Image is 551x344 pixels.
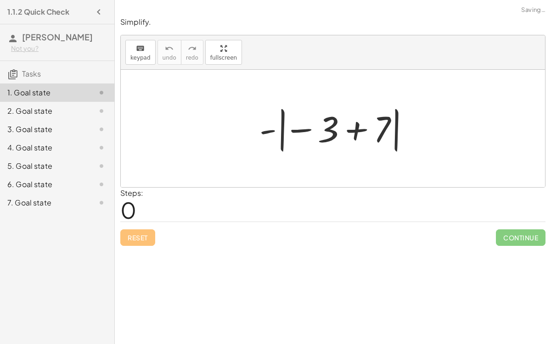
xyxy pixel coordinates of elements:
[96,161,107,172] i: Task not started.
[96,87,107,98] i: Task not started.
[120,17,545,28] p: Simplify.
[7,179,81,190] div: 6. Goal state
[181,40,203,65] button: redoredo
[22,69,41,78] span: Tasks
[120,188,143,198] label: Steps:
[205,40,242,65] button: fullscreen
[130,55,151,61] span: keypad
[96,105,107,117] i: Task not started.
[96,197,107,208] i: Task not started.
[521,6,545,15] span: Saving…
[96,179,107,190] i: Task not started.
[96,142,107,153] i: Task not started.
[163,55,176,61] span: undo
[96,124,107,135] i: Task not started.
[7,197,81,208] div: 7. Goal state
[210,55,237,61] span: fullscreen
[7,87,81,98] div: 1. Goal state
[22,32,93,42] span: [PERSON_NAME]
[125,40,156,65] button: keyboardkeypad
[7,105,81,117] div: 2. Goal state
[11,44,107,53] div: Not you?
[186,55,198,61] span: redo
[7,124,81,135] div: 3. Goal state
[7,6,69,17] h4: 1.1.2 Quick Check
[165,43,174,54] i: undo
[157,40,181,65] button: undoundo
[7,161,81,172] div: 5. Goal state
[136,43,145,54] i: keyboard
[188,43,197,54] i: redo
[120,196,136,224] span: 0
[7,142,81,153] div: 4. Goal state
